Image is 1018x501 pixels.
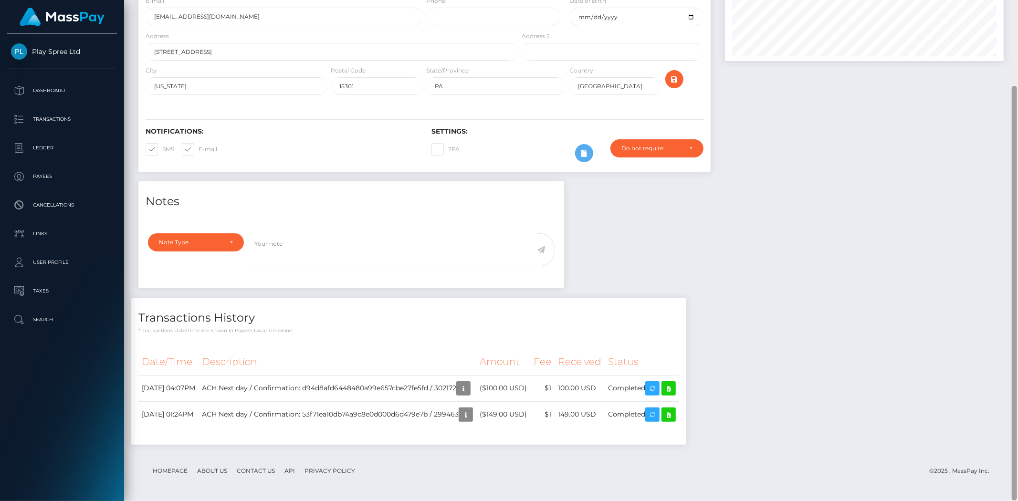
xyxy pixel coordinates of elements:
a: Payees [7,165,117,188]
h6: Notifications: [146,127,417,136]
p: User Profile [11,255,113,270]
p: * Transactions date/time are shown in payee's local timezone [138,327,679,334]
p: Links [11,227,113,241]
h4: Transactions History [138,310,679,326]
img: Play Spree Ltd [11,43,27,60]
th: Amount [476,349,530,375]
p: Transactions [11,112,113,126]
th: Date/Time [138,349,199,375]
td: 100.00 USD [555,375,605,401]
p: Cancellations [11,198,113,212]
label: E-mail [182,143,217,156]
th: Status [605,349,679,375]
p: Payees [11,169,113,184]
a: User Profile [7,250,117,274]
a: About Us [193,463,231,478]
a: Links [7,222,117,246]
td: Completed [605,375,679,401]
button: Note Type [148,233,244,251]
td: ($149.00 USD) [476,401,530,428]
a: Search [7,308,117,332]
label: State/Province [426,66,469,75]
th: Fee [530,349,555,375]
label: Address 2 [522,32,550,41]
a: Transactions [7,107,117,131]
td: 149.00 USD [555,401,605,428]
td: ACH Next day / Confirmation: d94d8afd6448480a99e657cbe27fe5fd / 302172 [199,375,476,401]
a: Ledger [7,136,117,160]
td: $1 [530,375,555,401]
a: Contact Us [233,463,279,478]
div: Do not require [621,145,682,152]
a: Cancellations [7,193,117,217]
p: Ledger [11,141,113,155]
td: Completed [605,401,679,428]
p: Search [11,313,113,327]
h4: Notes [146,193,557,210]
a: API [281,463,299,478]
td: $1 [530,401,555,428]
label: Address [146,32,169,41]
h6: Settings: [431,127,703,136]
label: City [146,66,157,75]
td: ($100.00 USD) [476,375,530,401]
button: Do not require [610,139,703,157]
a: Taxes [7,279,117,303]
th: Description [199,349,476,375]
th: Received [555,349,605,375]
td: ACH Next day / Confirmation: 53f71ea10db74a9c8e0d000d6d479e7b / 299463 [199,401,476,428]
td: [DATE] 04:07PM [138,375,199,401]
label: Country [569,66,593,75]
a: Privacy Policy [301,463,359,478]
p: Dashboard [11,83,113,98]
div: Note Type [159,239,222,246]
label: Postal Code [331,66,366,75]
div: © 2025 , MassPay Inc. [929,466,997,476]
img: MassPay Logo [20,8,105,26]
p: Taxes [11,284,113,298]
span: Play Spree Ltd [7,47,117,56]
a: Dashboard [7,79,117,103]
label: SMS [146,143,174,156]
a: Homepage [149,463,191,478]
label: 2FA [431,143,460,156]
td: [DATE] 01:24PM [138,401,199,428]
